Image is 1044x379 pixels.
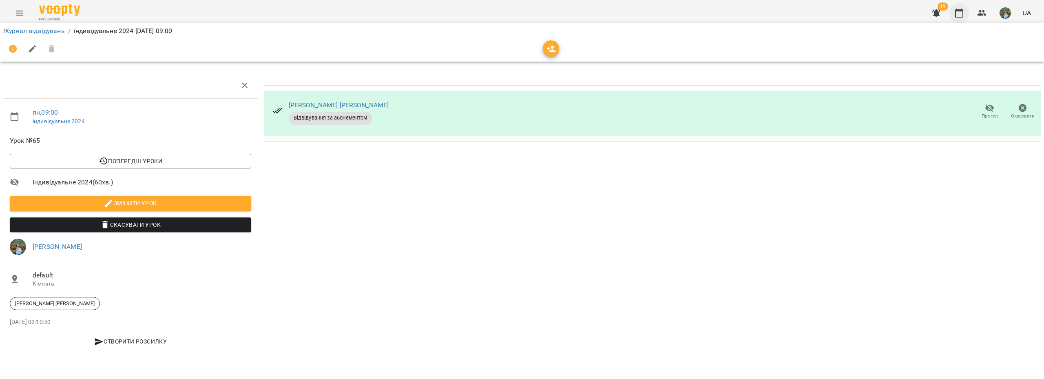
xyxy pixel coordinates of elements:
[10,297,100,310] div: [PERSON_NAME] [PERSON_NAME]
[39,4,80,16] img: Voopty Logo
[10,217,251,232] button: Скасувати Урок
[973,100,1006,123] button: Прогул
[1000,7,1011,19] img: 3d28a0deb67b6f5672087bb97ef72b32.jpg
[68,26,71,36] li: /
[3,27,65,35] a: Журнал відвідувань
[33,243,82,250] a: [PERSON_NAME]
[16,198,245,208] span: Змінити урок
[33,280,251,288] p: Кімната
[289,101,389,109] a: [PERSON_NAME] [PERSON_NAME]
[16,220,245,230] span: Скасувати Урок
[1011,113,1035,120] span: Скасувати
[1019,5,1034,20] button: UA
[33,118,85,124] a: індивідуальне 2024
[16,156,245,166] span: Попередні уроки
[982,113,998,120] span: Прогул
[10,3,29,23] button: Menu
[33,270,251,280] span: default
[10,318,251,326] p: [DATE] 03:10:50
[33,109,58,116] a: пн , 09:00
[33,177,251,187] span: індивідуальне 2024 ( 60 хв. )
[10,334,251,349] button: Створити розсилку
[74,26,173,36] p: індивідуальне 2024 [DATE] 09:00
[10,196,251,211] button: Змінити урок
[289,114,372,122] span: Відвідування за абонементом
[938,2,948,11] span: 19
[10,136,251,146] span: Урок №65
[13,337,248,346] span: Створити розсилку
[3,26,1041,36] nav: breadcrumb
[10,239,26,255] img: 3d28a0deb67b6f5672087bb97ef72b32.jpg
[1006,100,1039,123] button: Скасувати
[10,300,100,307] span: [PERSON_NAME] [PERSON_NAME]
[39,17,80,22] span: For Business
[1022,9,1031,17] span: UA
[10,154,251,168] button: Попередні уроки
